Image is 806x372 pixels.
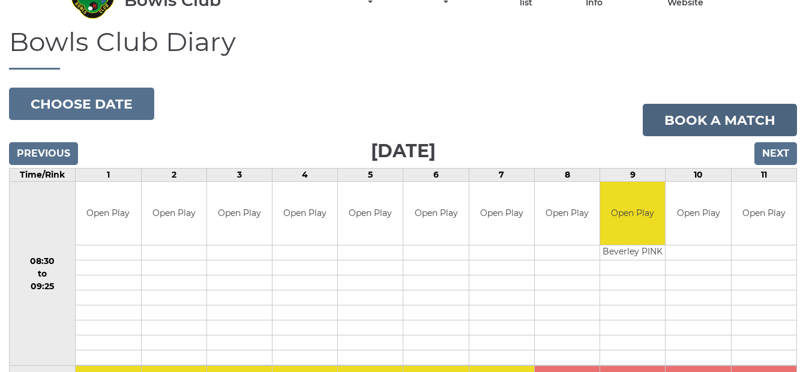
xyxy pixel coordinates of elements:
[469,169,534,182] td: 7
[207,182,272,245] td: Open Play
[76,182,140,245] td: Open Play
[754,142,797,165] input: Next
[272,169,338,182] td: 4
[643,104,797,136] a: Book a match
[142,182,206,245] td: Open Play
[206,169,272,182] td: 3
[600,182,665,245] td: Open Play
[76,169,141,182] td: 1
[338,169,403,182] td: 5
[600,169,666,182] td: 9
[732,182,796,245] td: Open Play
[469,182,534,245] td: Open Play
[9,142,78,165] input: Previous
[9,27,797,70] h1: Bowls Club Diary
[403,182,468,245] td: Open Play
[731,169,796,182] td: 11
[272,182,337,245] td: Open Play
[403,169,469,182] td: 6
[666,169,731,182] td: 10
[666,182,730,245] td: Open Play
[141,169,206,182] td: 2
[535,182,600,245] td: Open Play
[600,245,665,260] td: Beverley PINK
[9,88,154,120] button: Choose date
[534,169,600,182] td: 8
[338,182,403,245] td: Open Play
[10,169,76,182] td: Time/Rink
[10,182,76,366] td: 08:30 to 09:25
